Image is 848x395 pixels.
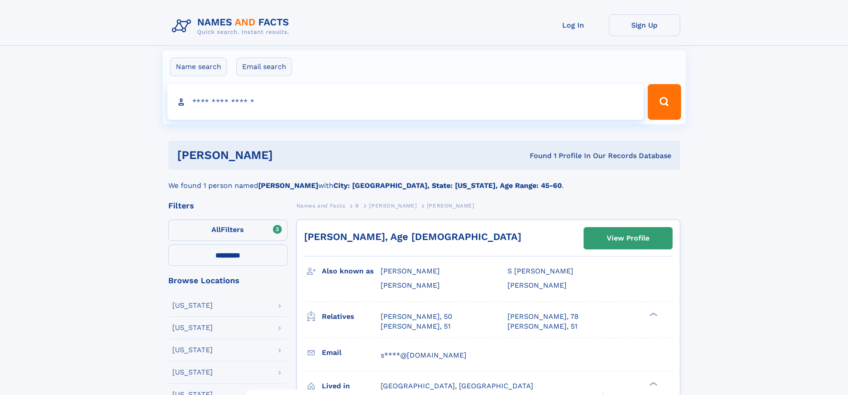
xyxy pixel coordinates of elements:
[538,14,609,36] a: Log In
[168,220,288,241] label: Filters
[607,228,649,248] div: View Profile
[369,203,417,209] span: [PERSON_NAME]
[168,277,288,285] div: Browse Locations
[584,228,672,249] a: View Profile
[177,150,402,161] h1: [PERSON_NAME]
[355,200,359,211] a: B
[322,309,381,324] h3: Relatives
[381,322,450,331] a: [PERSON_NAME], 51
[507,312,579,322] a: [PERSON_NAME], 78
[507,322,577,331] a: [PERSON_NAME], 51
[172,324,213,331] div: [US_STATE]
[170,57,227,76] label: Name search
[172,346,213,354] div: [US_STATE]
[172,369,213,376] div: [US_STATE]
[167,84,644,120] input: search input
[381,312,452,322] a: [PERSON_NAME], 50
[381,281,440,289] span: [PERSON_NAME]
[648,84,681,120] button: Search Button
[507,267,573,275] span: S [PERSON_NAME]
[304,231,521,242] a: [PERSON_NAME], Age [DEMOGRAPHIC_DATA]
[168,202,288,210] div: Filters
[381,267,440,275] span: [PERSON_NAME]
[369,200,417,211] a: [PERSON_NAME]
[609,14,680,36] a: Sign Up
[322,379,381,394] h3: Lived in
[401,151,671,161] div: Found 1 Profile In Our Records Database
[647,311,658,317] div: ❯
[168,170,680,191] div: We found 1 person named with .
[507,281,567,289] span: [PERSON_NAME]
[211,225,221,234] span: All
[647,381,658,387] div: ❯
[258,181,318,190] b: [PERSON_NAME]
[355,203,359,209] span: B
[427,203,475,209] span: [PERSON_NAME]
[322,345,381,360] h3: Email
[333,181,562,190] b: City: [GEOGRAPHIC_DATA], State: [US_STATE], Age Range: 45-60
[236,57,292,76] label: Email search
[381,382,533,390] span: [GEOGRAPHIC_DATA], [GEOGRAPHIC_DATA]
[296,200,345,211] a: Names and Facts
[322,264,381,279] h3: Also known as
[172,302,213,309] div: [US_STATE]
[168,14,296,38] img: Logo Names and Facts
